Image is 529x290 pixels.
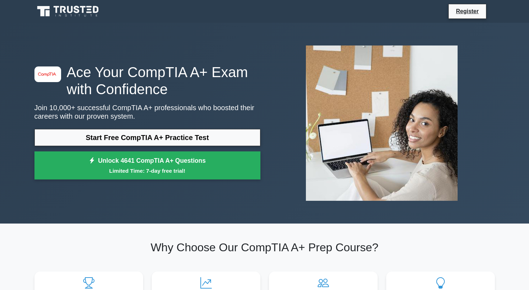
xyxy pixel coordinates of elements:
h2: Why Choose Our CompTIA A+ Prep Course? [34,241,495,254]
small: Limited Time: 7-day free trial! [43,167,252,175]
a: Start Free CompTIA A+ Practice Test [34,129,260,146]
h1: Ace Your CompTIA A+ Exam with Confidence [34,64,260,98]
a: Register [452,7,483,16]
a: Unlock 4641 CompTIA A+ QuestionsLimited Time: 7-day free trial! [34,151,260,180]
p: Join 10,000+ successful CompTIA A+ professionals who boosted their careers with our proven system. [34,103,260,120]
